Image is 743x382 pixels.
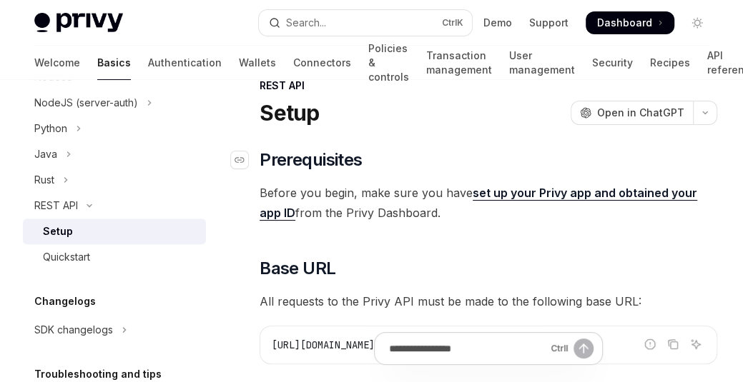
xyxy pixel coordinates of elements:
[509,46,575,80] a: User management
[97,46,131,80] a: Basics
[34,46,80,80] a: Welcome
[23,90,206,116] button: Toggle NodeJS (server-auth) section
[260,183,717,223] span: Before you begin, make sure you have from the Privy Dashboard.
[43,248,90,266] div: Quickstart
[148,46,222,80] a: Authentication
[286,14,326,31] div: Search...
[597,16,652,30] span: Dashboard
[34,321,113,338] div: SDK changelogs
[260,149,362,171] span: Prerequisites
[259,10,472,36] button: Open search
[23,244,206,270] a: Quickstart
[586,11,674,34] a: Dashboard
[571,101,693,125] button: Open in ChatGPT
[231,149,260,171] a: Navigate to header
[34,171,54,189] div: Rust
[293,46,351,80] a: Connectors
[34,293,96,310] h5: Changelogs
[23,218,206,244] a: Setup
[34,197,78,214] div: REST API
[260,186,697,221] a: set up your Privy app and obtained your app ID
[442,17,463,29] span: Ctrl K
[529,16,569,30] a: Support
[650,46,690,80] a: Recipes
[260,291,717,311] span: All requests to the Privy API must be made to the following base URL:
[574,338,594,358] button: Send message
[43,223,73,240] div: Setup
[260,100,319,126] h1: Setup
[34,120,67,137] div: Python
[260,257,335,280] span: Base URL
[597,106,684,120] span: Open in ChatGPT
[23,167,206,193] button: Toggle Rust section
[23,141,206,167] button: Toggle Java section
[483,16,512,30] a: Demo
[260,79,717,93] div: REST API
[389,333,545,364] input: Ask a question...
[34,94,138,111] div: NodeJS (server-auth)
[34,146,57,163] div: Java
[23,193,206,218] button: Toggle REST API section
[23,317,206,343] button: Toggle SDK changelogs section
[426,46,492,80] a: Transaction management
[34,13,123,33] img: light logo
[23,116,206,141] button: Toggle Python section
[239,46,276,80] a: Wallets
[686,11,709,34] button: Toggle dark mode
[368,46,409,80] a: Policies & controls
[592,46,633,80] a: Security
